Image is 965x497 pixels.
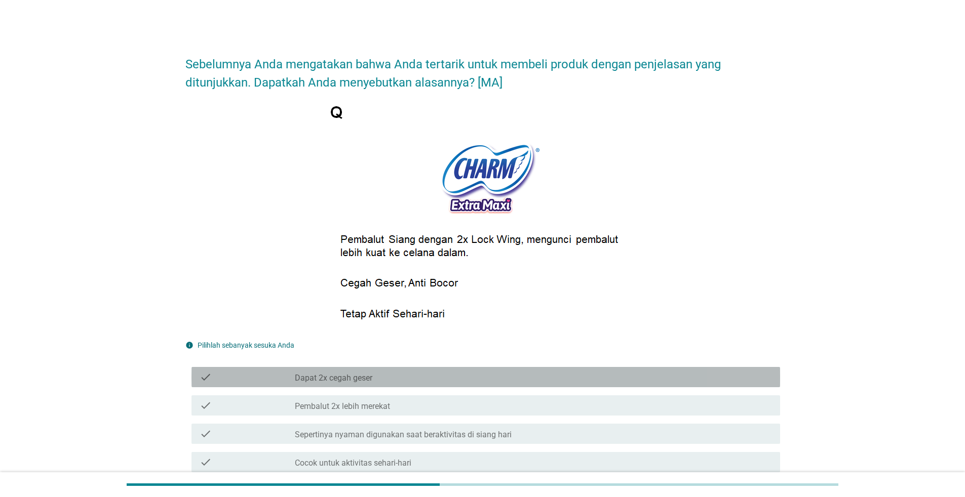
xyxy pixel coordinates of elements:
[200,428,212,440] i: check
[295,401,390,411] label: Pembalut 2x lebih merekat
[295,430,512,440] label: Sepertinya nyaman digunakan saat beraktivitas di siang hari
[198,341,294,349] label: Pilihlah sebanyak sesuka Anda
[200,399,212,411] i: check
[295,373,372,383] label: Dapat 2x cegah geser
[324,100,641,336] img: 2d0b94a0-9678-44c8-9a79-d22dbe271753-CONCEPT-MAXI-CURRENT-Q.PNG
[200,456,212,468] i: check
[295,458,411,468] label: Cocok untuk aktivitas sehari-hari
[185,341,194,349] i: info
[200,371,212,383] i: check
[185,45,780,92] h2: Sebelumnya Anda mengatakan bahwa Anda tertarik untuk membeli produk dengan penjelasan yang ditunj...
